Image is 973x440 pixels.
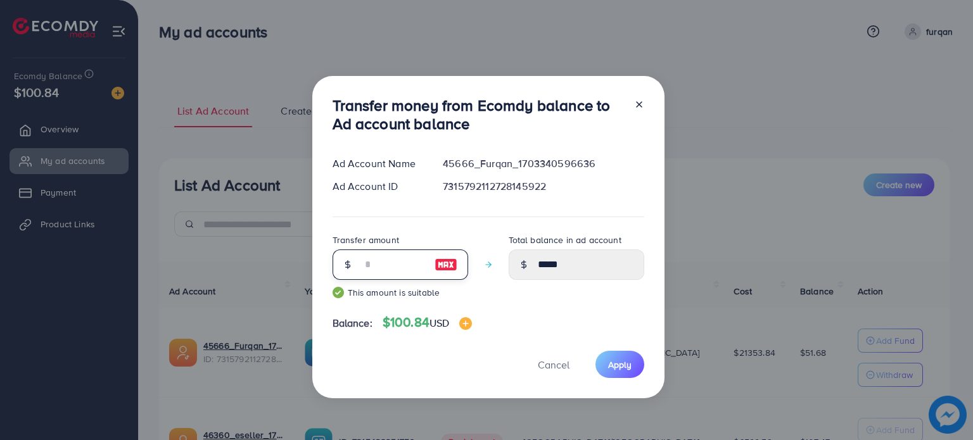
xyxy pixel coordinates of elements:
h4: $100.84 [383,315,473,330]
button: Apply [595,351,644,378]
span: Cancel [538,358,569,372]
div: 45666_Furqan_1703340596636 [433,156,654,171]
span: Balance: [333,316,372,330]
img: image [459,317,472,330]
div: Ad Account ID [322,179,433,194]
span: Apply [608,358,632,371]
button: Cancel [522,351,585,378]
div: Ad Account Name [322,156,433,171]
h3: Transfer money from Ecomdy balance to Ad account balance [333,96,624,133]
small: This amount is suitable [333,286,468,299]
label: Total balance in ad account [509,234,621,246]
img: image [435,257,457,272]
img: guide [333,287,344,298]
div: 7315792112728145922 [433,179,654,194]
span: USD [429,316,449,330]
label: Transfer amount [333,234,399,246]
